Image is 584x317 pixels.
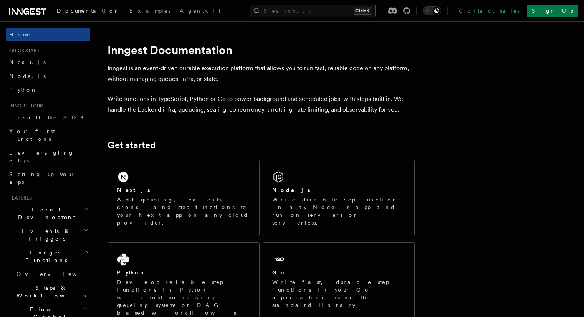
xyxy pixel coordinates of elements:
span: Examples [129,8,170,14]
button: Inngest Functions [6,246,90,267]
span: Quick start [6,48,40,54]
a: Home [6,28,90,41]
span: Steps & Workflows [13,284,86,299]
p: Add queueing, events, crons, and step functions to your Next app on any cloud provider. [117,196,250,226]
a: AgentKit [175,2,225,21]
a: Install the SDK [6,111,90,124]
span: Next.js [9,59,46,65]
a: Python [6,83,90,97]
a: Node.jsWrite durable step functions in any Node.js app and run on servers or serverless. [263,160,415,236]
a: Setting up your app [6,167,90,189]
a: Node.js [6,69,90,83]
p: Write durable step functions in any Node.js app and run on servers or serverless. [272,196,405,226]
a: Next.js [6,55,90,69]
span: Setting up your app [9,171,75,185]
a: Leveraging Steps [6,146,90,167]
button: Toggle dark mode [423,6,441,15]
span: AgentKit [180,8,220,14]
h2: Next.js [117,186,150,194]
span: Local Development [6,206,84,221]
p: Write functions in TypeScript, Python or Go to power background and scheduled jobs, with steps bu... [108,94,415,115]
span: Home [9,31,31,38]
p: Develop reliable step functions in Python without managing queueing systems or DAG based workflows. [117,278,250,317]
span: Your first Functions [9,128,55,142]
a: Sign Up [527,5,578,17]
button: Search...Ctrl+K [250,5,376,17]
button: Steps & Workflows [13,281,90,302]
a: Examples [125,2,175,21]
span: Python [9,87,37,93]
span: Inngest tour [6,103,43,109]
span: Install the SDK [9,114,89,121]
a: Your first Functions [6,124,90,146]
span: Documentation [57,8,120,14]
a: Documentation [52,2,125,21]
span: Overview [17,271,96,277]
h2: Go [272,269,286,276]
span: Inngest Functions [6,249,83,264]
h1: Inngest Documentation [108,43,415,57]
button: Local Development [6,203,90,224]
h2: Python [117,269,146,276]
a: Next.jsAdd queueing, events, crons, and step functions to your Next app on any cloud provider. [108,160,260,236]
p: Inngest is an event-driven durable execution platform that allows you to run fast, reliable code ... [108,63,415,84]
h2: Node.js [272,186,310,194]
a: Contact sales [454,5,524,17]
span: Node.js [9,73,46,79]
span: Events & Triggers [6,227,84,243]
a: Overview [13,267,90,281]
kbd: Ctrl+K [354,7,371,15]
button: Events & Triggers [6,224,90,246]
span: Leveraging Steps [9,150,74,163]
p: Write fast, durable step functions in your Go application using the standard library. [272,278,405,309]
a: Get started [108,140,156,150]
span: Features [6,195,32,201]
